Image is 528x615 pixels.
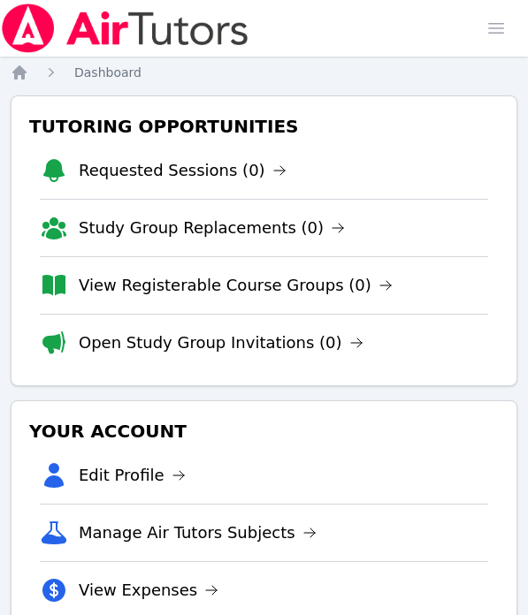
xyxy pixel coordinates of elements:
[74,64,142,81] a: Dashboard
[26,415,502,447] h3: Your Account
[79,273,393,298] a: View Registerable Course Groups (0)
[79,578,218,603] a: View Expenses
[79,158,287,183] a: Requested Sessions (0)
[26,110,502,142] h3: Tutoring Opportunities
[79,330,363,355] a: Open Study Group Invitations (0)
[79,520,317,545] a: Manage Air Tutors Subjects
[79,216,345,240] a: Study Group Replacements (0)
[74,65,142,80] span: Dashboard
[11,64,517,81] nav: Breadcrumb
[79,463,186,488] a: Edit Profile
